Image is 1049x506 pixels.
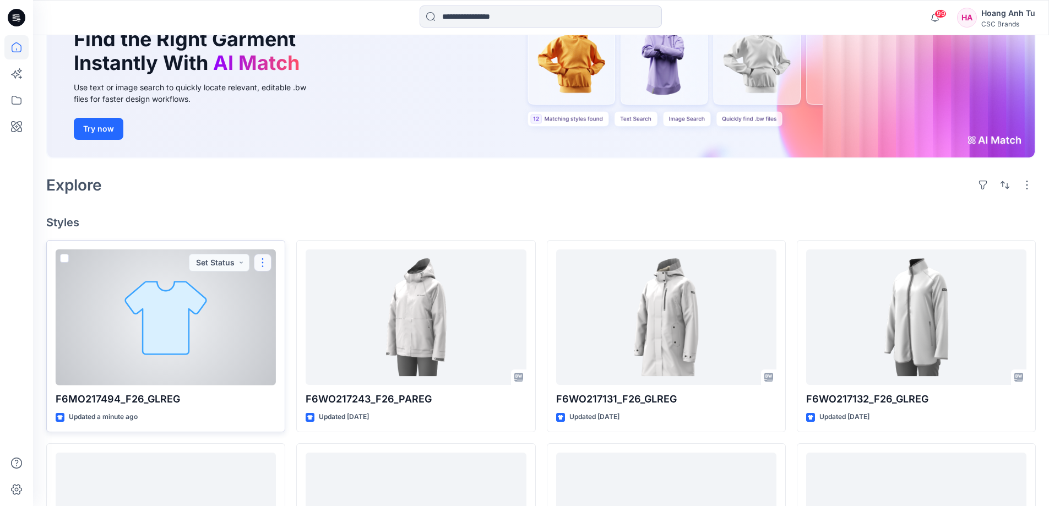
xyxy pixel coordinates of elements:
[213,51,300,75] span: AI Match
[819,411,869,423] p: Updated [DATE]
[319,411,369,423] p: Updated [DATE]
[74,81,322,105] div: Use text or image search to quickly locate relevant, editable .bw files for faster design workflows.
[69,411,138,423] p: Updated a minute ago
[46,176,102,194] h2: Explore
[46,216,1036,229] h4: Styles
[569,411,619,423] p: Updated [DATE]
[806,249,1026,385] a: F6WO217132_F26_GLREG
[74,118,123,140] button: Try now
[56,391,276,407] p: F6MO217494_F26_GLREG
[981,20,1035,28] div: CSC Brands
[556,391,776,407] p: F6WO217131_F26_GLREG
[306,249,526,385] a: F6WO217243_F26_PAREG
[806,391,1026,407] p: F6WO217132_F26_GLREG
[981,7,1035,20] div: Hoang Anh Tu
[957,8,977,28] div: HA
[556,249,776,385] a: F6WO217131_F26_GLREG
[306,391,526,407] p: F6WO217243_F26_PAREG
[934,9,947,18] span: 99
[56,249,276,385] a: F6MO217494_F26_GLREG
[74,28,305,75] h1: Find the Right Garment Instantly With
